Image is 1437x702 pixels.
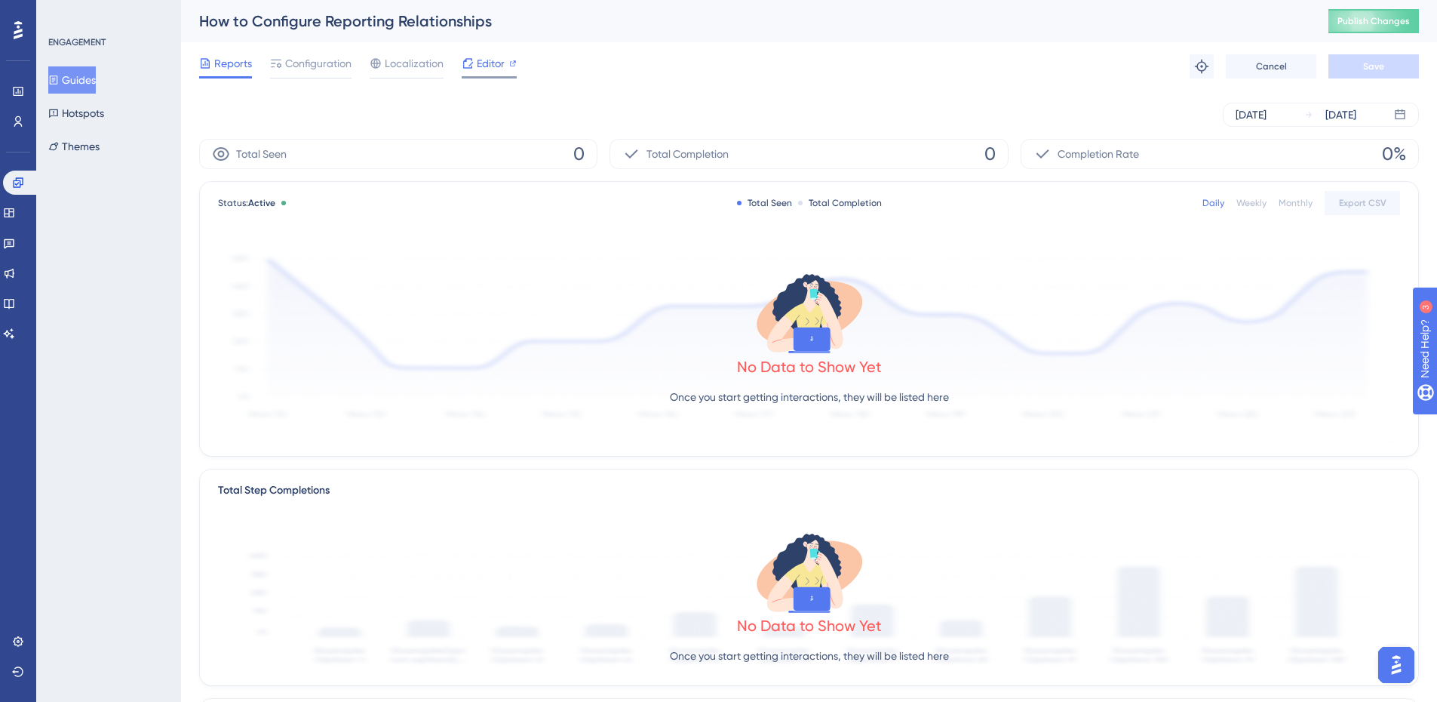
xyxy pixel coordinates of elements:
button: Cancel [1226,54,1316,79]
div: No Data to Show Yet [737,356,882,377]
span: Save [1363,60,1384,72]
button: Publish Changes [1328,9,1419,33]
span: 0 [984,142,996,166]
span: Export CSV [1339,197,1386,209]
p: Once you start getting interactions, they will be listed here [670,647,949,665]
div: No Data to Show Yet [737,615,882,636]
span: 0% [1382,142,1406,166]
span: Reports [214,54,252,72]
span: Total Seen [236,145,287,163]
div: Total Seen [737,197,792,209]
button: Save [1328,54,1419,79]
span: Publish Changes [1337,15,1410,27]
span: Completion Rate [1058,145,1139,163]
button: Themes [48,133,100,160]
iframe: UserGuiding AI Assistant Launcher [1374,642,1419,688]
div: 3 [105,8,109,20]
span: Cancel [1256,60,1287,72]
div: Daily [1202,197,1224,209]
button: Export CSV [1325,191,1400,215]
span: 0 [573,142,585,166]
div: ENGAGEMENT [48,36,106,48]
span: Editor [477,54,505,72]
span: Total Completion [646,145,729,163]
span: Active [248,198,275,208]
button: Guides [48,66,96,94]
span: Status: [218,197,275,209]
div: Total Step Completions [218,482,330,500]
div: Weekly [1236,197,1267,209]
div: Monthly [1279,197,1313,209]
span: Localization [385,54,444,72]
div: [DATE] [1325,106,1356,124]
div: [DATE] [1236,106,1267,124]
button: Hotspots [48,100,104,127]
p: Once you start getting interactions, they will be listed here [670,388,949,406]
span: Need Help? [36,4,95,22]
div: How to Configure Reporting Relationships [199,11,1291,32]
div: Total Completion [798,197,882,209]
span: Configuration [285,54,352,72]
